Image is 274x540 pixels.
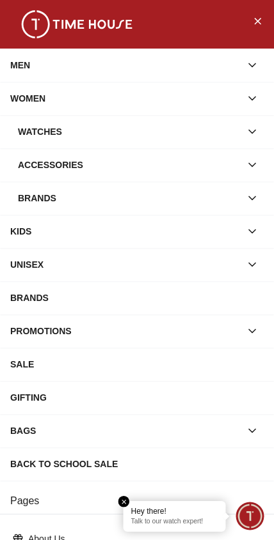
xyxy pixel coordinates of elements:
[18,153,241,176] div: Accessories
[10,87,241,110] div: WOMEN
[247,10,268,31] button: Close Menu
[131,506,218,516] div: Hey there!
[10,353,264,376] div: SALE
[10,419,241,442] div: BAGS
[10,452,264,475] div: Back To School Sale
[10,253,241,276] div: UNISEX
[10,54,241,77] div: MEN
[10,220,241,243] div: KIDS
[13,10,141,38] img: ...
[18,187,241,210] div: Brands
[236,502,264,530] div: Chat Widget
[10,286,264,309] div: BRANDS
[10,386,264,409] div: GIFTING
[18,120,241,143] div: Watches
[131,518,218,527] p: Talk to our watch expert!
[10,320,241,343] div: PROMOTIONS
[118,496,130,507] em: Close tooltip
